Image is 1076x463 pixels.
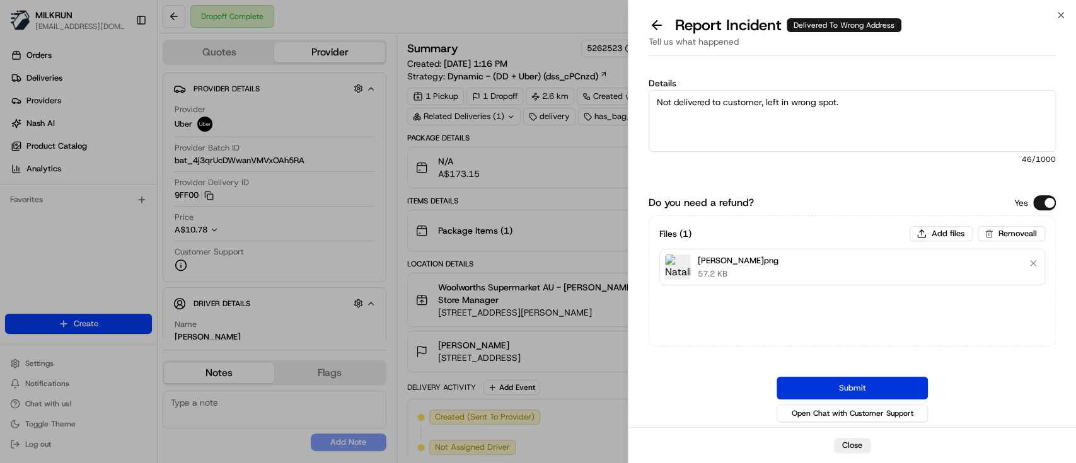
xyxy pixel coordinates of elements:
[675,15,901,35] p: Report Incident
[649,154,1056,164] span: 46 /1000
[1024,254,1042,272] button: Remove file
[978,226,1045,241] button: Removeall
[649,195,754,210] label: Do you need a refund?
[698,254,778,267] p: [PERSON_NAME]png
[787,18,901,32] div: Delivered To Wrong Address
[665,254,690,280] img: Natalia P.png
[777,404,928,422] button: Open Chat with Customer Support
[698,268,778,280] p: 57.2 KB
[777,377,928,399] button: Submit
[649,35,1056,56] div: Tell us what happened
[910,226,973,241] button: Add files
[649,79,1056,88] label: Details
[659,227,691,240] h3: Files ( 1 )
[649,90,1056,152] textarea: Not delivered to customer, left in wrong spot.
[834,438,871,453] button: Close
[1014,197,1028,209] p: Yes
